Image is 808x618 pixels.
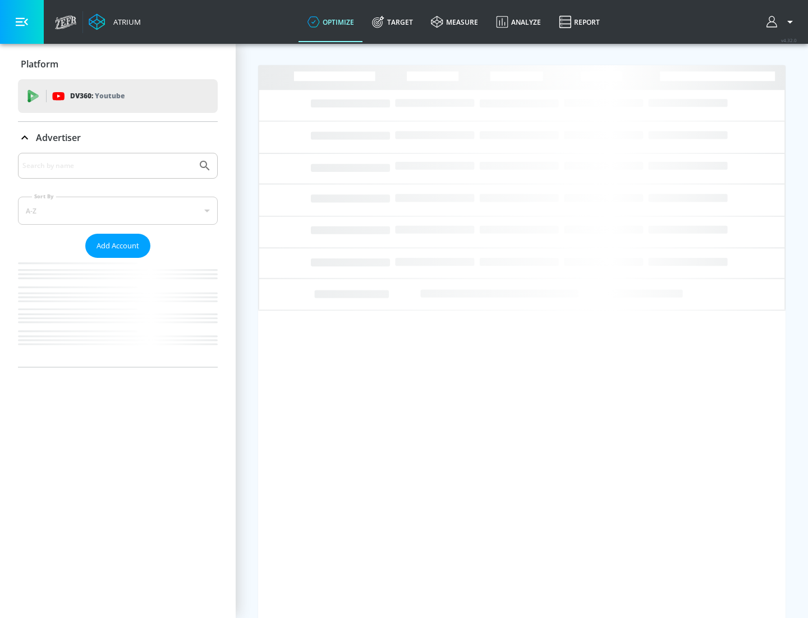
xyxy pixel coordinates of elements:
input: Search by name [22,158,192,173]
label: Sort By [32,193,56,200]
a: optimize [299,2,363,42]
p: Youtube [95,90,125,102]
a: Report [550,2,609,42]
div: A-Z [18,197,218,225]
div: Platform [18,48,218,80]
nav: list of Advertiser [18,258,218,367]
div: Advertiser [18,153,218,367]
p: Advertiser [36,131,81,144]
a: Target [363,2,422,42]
span: v 4.32.0 [781,37,797,43]
p: Platform [21,58,58,70]
div: Atrium [109,17,141,27]
span: Add Account [97,239,139,252]
p: DV360: [70,90,125,102]
a: Atrium [89,13,141,30]
div: DV360: Youtube [18,79,218,113]
button: Add Account [85,234,150,258]
div: Advertiser [18,122,218,153]
a: Analyze [487,2,550,42]
a: measure [422,2,487,42]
